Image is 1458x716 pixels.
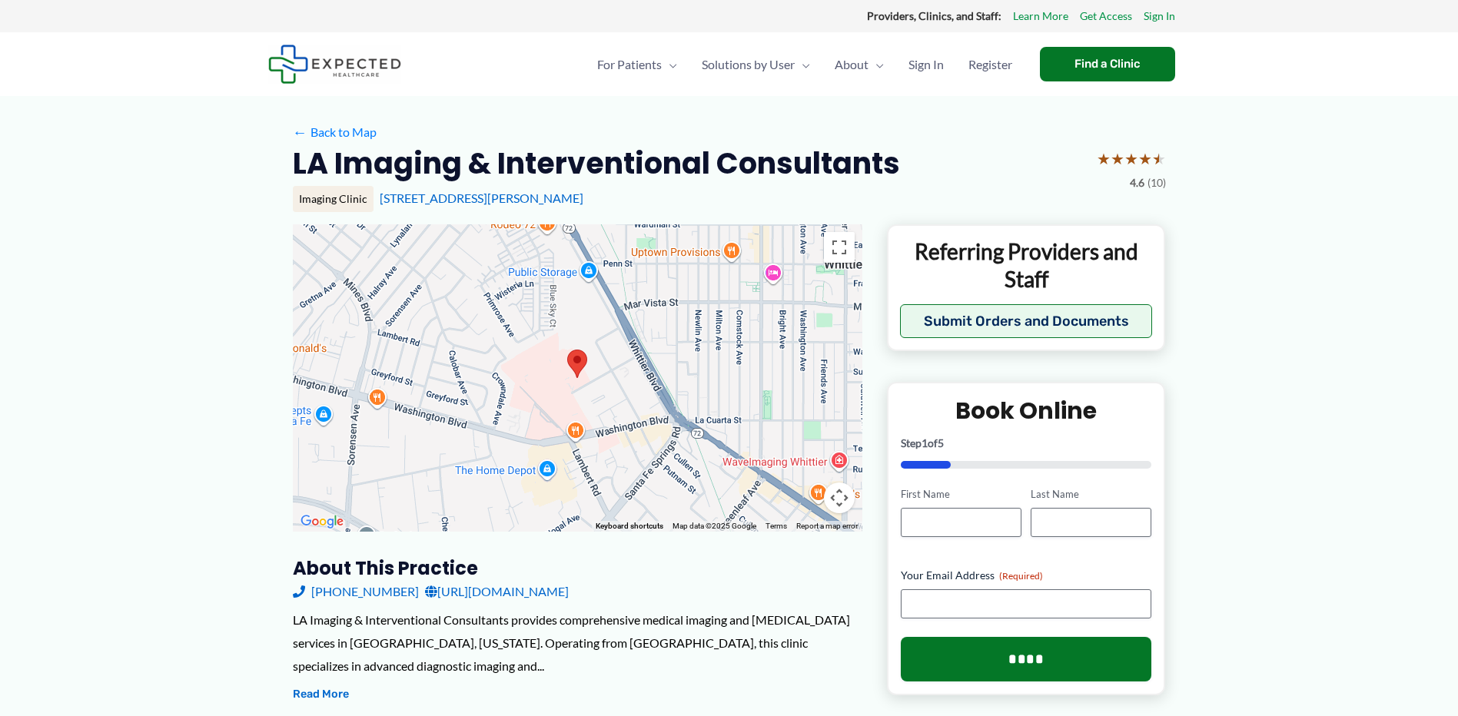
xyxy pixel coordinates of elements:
span: Solutions by User [702,38,795,91]
span: Menu Toggle [868,38,884,91]
div: Imaging Clinic [293,186,374,212]
span: Sign In [908,38,944,91]
span: (10) [1147,173,1166,193]
h3: About this practice [293,556,862,580]
button: Read More [293,685,349,704]
img: Expected Healthcare Logo - side, dark font, small [268,45,401,84]
span: Map data ©2025 Google [673,522,756,530]
a: [URL][DOMAIN_NAME] [425,580,569,603]
button: Toggle fullscreen view [824,232,855,263]
label: Your Email Address [901,568,1152,583]
a: Register [956,38,1025,91]
button: Map camera controls [824,482,855,513]
a: [STREET_ADDRESS][PERSON_NAME] [380,191,583,205]
a: Find a Clinic [1040,47,1175,81]
span: 5 [938,436,944,449]
span: ★ [1124,144,1138,173]
a: Learn More [1013,6,1068,26]
a: For PatientsMenu Toggle [585,38,689,91]
a: ←Back to Map [293,121,377,144]
a: Sign In [1144,6,1175,26]
span: ★ [1152,144,1166,173]
img: Google [297,512,347,532]
span: 1 [922,436,928,449]
span: Menu Toggle [795,38,810,91]
a: Sign In [896,38,956,91]
a: Open this area in Google Maps (opens a new window) [297,512,347,532]
span: ★ [1138,144,1152,173]
a: AboutMenu Toggle [822,38,896,91]
label: Last Name [1031,487,1151,502]
span: For Patients [597,38,662,91]
h2: Book Online [901,396,1152,426]
a: Solutions by UserMenu Toggle [689,38,822,91]
span: Register [968,38,1012,91]
a: Terms (opens in new tab) [766,522,787,530]
p: Referring Providers and Staff [900,237,1153,293]
span: ★ [1111,144,1124,173]
p: Step of [901,438,1152,449]
a: Get Access [1080,6,1132,26]
span: (Required) [999,570,1043,582]
span: About [835,38,868,91]
div: LA Imaging & Interventional Consultants provides comprehensive medical imaging and [MEDICAL_DATA]... [293,608,862,677]
a: [PHONE_NUMBER] [293,580,419,603]
span: ★ [1097,144,1111,173]
label: First Name [901,487,1021,502]
a: Report a map error [796,522,858,530]
h2: LA Imaging & Interventional Consultants [293,144,900,182]
span: ← [293,124,307,139]
button: Keyboard shortcuts [596,521,663,532]
span: Menu Toggle [662,38,677,91]
strong: Providers, Clinics, and Staff: [867,9,1001,22]
button: Submit Orders and Documents [900,304,1153,338]
nav: Primary Site Navigation [585,38,1025,91]
span: 4.6 [1130,173,1144,193]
